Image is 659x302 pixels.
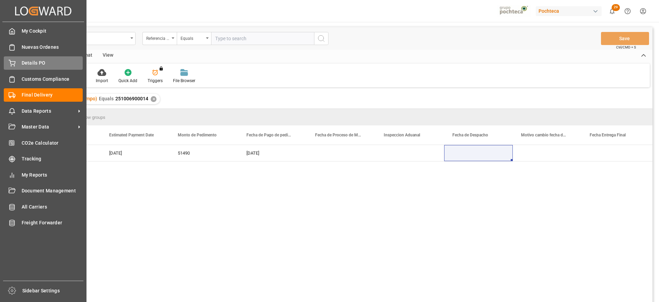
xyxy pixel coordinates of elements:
[590,133,626,137] span: Fecha Entrega Final
[97,50,118,61] div: View
[22,123,76,131] span: Master Data
[151,96,157,102] div: ✕
[22,59,83,67] span: Details PO
[620,3,635,19] button: Help Center
[173,78,195,84] div: File Browser
[22,108,76,115] span: Data Reports
[22,155,83,163] span: Tracking
[604,3,620,19] button: show 29 new notifications
[22,187,83,194] span: Document Management
[4,40,83,54] a: Nuevas Ordenes
[22,219,83,226] span: Freight Forwarder
[22,171,83,179] span: My Reports
[4,136,83,149] a: CO2e Calculator
[22,203,83,211] span: All Carriers
[22,44,83,51] span: Nuevas Ordenes
[4,168,83,181] a: My Reports
[101,145,170,161] div: [DATE]
[536,4,604,18] button: Pochteca
[4,56,83,70] a: Details PO
[22,27,83,35] span: My Cockpit
[115,96,148,101] span: 251006900014
[4,184,83,198] a: Document Management
[170,145,238,161] div: 51490
[4,152,83,166] a: Tracking
[497,5,531,17] img: pochtecaImg.jpg_1689854062.jpg
[96,78,108,84] div: Import
[109,133,154,137] span: Estimated Payment Date
[22,76,83,83] span: Customs Compliance
[177,32,211,45] button: open menu
[146,34,170,42] div: Referencia Leschaco (Impo)
[314,32,328,45] button: search button
[4,216,83,230] a: Freight Forwarder
[118,78,137,84] div: Quick Add
[211,32,314,45] input: Type to search
[22,139,83,147] span: CO2e Calculator
[521,133,567,137] span: Motivo cambio fecha despacho
[452,133,488,137] span: Fecha de Despacho
[4,200,83,213] a: All Carriers
[238,145,307,161] div: [DATE]
[246,133,292,137] span: Fecha de Pago de pedimento
[384,133,420,137] span: Inspeccion Aduanal
[22,91,83,99] span: Final Delivery
[601,32,649,45] button: Save
[315,133,361,137] span: Fecha de Proceso de Modulación
[4,72,83,86] a: Customs Compliance
[99,96,114,101] span: Equals
[142,32,177,45] button: open menu
[536,6,602,16] div: Pochteca
[4,24,83,38] a: My Cockpit
[4,88,83,102] a: Final Delivery
[616,45,636,50] span: Ctrl/CMD + S
[612,4,620,11] span: 29
[178,133,217,137] span: Monto de Pedimento
[181,34,204,42] div: Equals
[22,287,84,294] span: Sidebar Settings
